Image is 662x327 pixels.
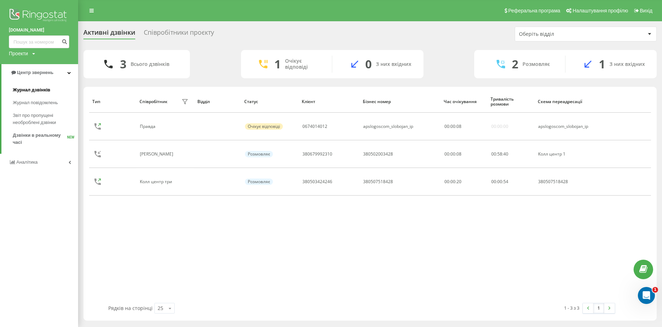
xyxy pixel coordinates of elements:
[13,96,78,109] a: Журнал повідомлень
[13,129,78,149] a: Дзвінки в реальному часіNEW
[140,179,174,184] div: Колл центр три
[497,179,502,185] span: 00
[491,152,508,157] div: : :
[363,179,393,184] div: 380507518428
[17,70,53,75] span: Центр звернень
[538,179,600,184] div: 380507518428
[538,99,601,104] div: Схема переадресації
[444,179,483,184] div: 00:00:20
[120,57,126,71] div: 3
[523,61,550,67] div: Розмовляє
[593,303,604,313] a: 1
[13,86,50,94] span: Журнал дзвінків
[83,29,135,40] div: Активні дзвінки
[519,31,604,37] div: Оберіть відділ
[497,151,502,157] span: 58
[92,99,132,104] div: Тип
[564,304,579,311] div: 1 - 3 з 3
[444,99,484,104] div: Час очікування
[503,179,508,185] span: 54
[573,8,628,13] span: Налаштування профілю
[302,179,332,184] div: 380503424246
[363,124,413,129] div: apslogoscom_slobojan_ip
[131,61,169,67] div: Всього дзвінків
[640,8,652,13] span: Вихід
[9,27,69,34] a: [DOMAIN_NAME]
[245,179,273,185] div: Розмовляє
[302,99,356,104] div: Клієнт
[9,7,69,25] img: Ringostat logo
[456,123,461,129] span: 08
[1,64,78,81] a: Центр звернень
[508,8,560,13] span: Реферальна програма
[197,99,237,104] div: Відділ
[285,58,321,70] div: Очікує відповіді
[13,84,78,96] a: Журнал дзвінків
[144,29,214,40] div: Співробітники проєкту
[9,35,69,48] input: Пошук за номером
[491,151,496,157] span: 00
[245,123,283,130] div: Очікує відповіді
[13,99,58,106] span: Журнал повідомлень
[491,179,496,185] span: 00
[302,124,327,129] div: 0674014012
[302,152,332,157] div: 380679992310
[491,97,531,107] div: Тривалість розмови
[275,57,281,71] div: 1
[491,179,508,184] div: : :
[13,109,78,129] a: Звіт про пропущені необроблені дзвінки
[363,99,437,104] div: Бізнес номер
[444,124,461,129] div: : :
[444,152,483,157] div: 00:00:08
[512,57,519,71] div: 2
[16,159,38,165] span: Аналiтика
[140,124,157,129] div: Правда
[491,124,508,129] div: 00:00:00
[140,152,175,157] div: [PERSON_NAME]
[638,287,655,304] iframe: Intercom live chat
[13,132,67,146] span: Дзвінки в реальному часі
[108,305,153,311] span: Рядків на сторінці
[363,152,393,157] div: 380502003428
[538,152,600,157] div: Колл центр 1
[503,151,508,157] span: 40
[9,50,28,57] div: Проекти
[609,61,645,67] div: З них вхідних
[652,287,658,293] span: 1
[139,99,168,104] div: Співробітник
[244,99,295,104] div: Статус
[366,57,372,71] div: 0
[158,305,163,312] div: 25
[538,124,600,129] div: apslogoscom_slobojan_ip
[450,123,455,129] span: 00
[376,61,412,67] div: З них вхідних
[245,151,273,157] div: Розмовляє
[444,123,449,129] span: 00
[13,112,75,126] span: Звіт про пропущені необроблені дзвінки
[599,57,605,71] div: 1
